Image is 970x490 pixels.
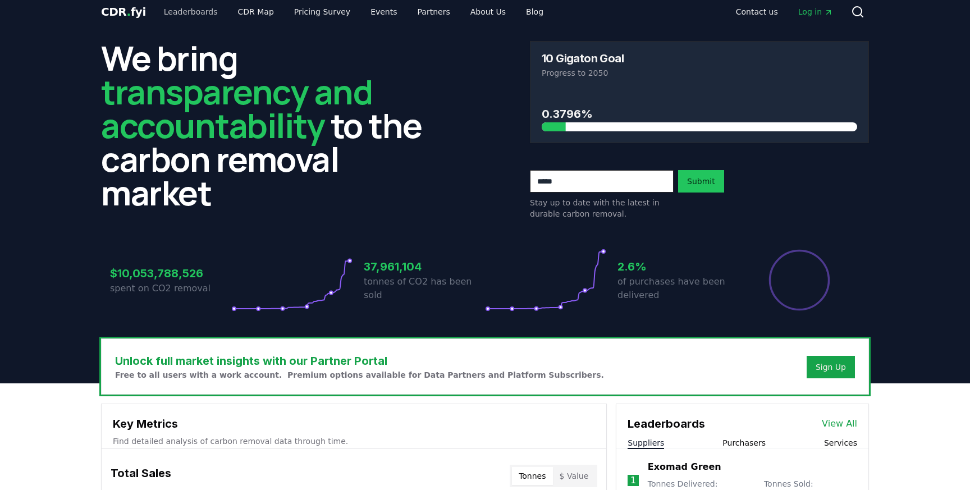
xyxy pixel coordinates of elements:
[110,265,231,282] h3: $10,053,788,526
[816,361,846,373] a: Sign Up
[517,2,552,22] a: Blog
[362,2,406,22] a: Events
[127,5,131,19] span: .
[115,369,604,381] p: Free to all users with a work account. Premium options available for Data Partners and Platform S...
[617,258,739,275] h3: 2.6%
[110,282,231,295] p: spent on CO2 removal
[807,356,855,378] button: Sign Up
[113,436,595,447] p: Find detailed analysis of carbon removal data through time.
[617,275,739,302] p: of purchases have been delivered
[628,415,705,432] h3: Leaderboards
[111,465,171,487] h3: Total Sales
[822,417,857,431] a: View All
[630,474,636,487] p: 1
[542,53,624,64] h3: 10 Gigaton Goal
[553,467,596,485] button: $ Value
[542,67,857,79] p: Progress to 2050
[155,2,227,22] a: Leaderboards
[285,2,359,22] a: Pricing Survey
[101,68,372,148] span: transparency and accountability
[798,6,833,17] span: Log in
[229,2,283,22] a: CDR Map
[364,258,485,275] h3: 37,961,104
[542,106,857,122] h3: 0.3796%
[364,275,485,302] p: tonnes of CO2 has been sold
[648,460,721,474] a: Exomad Green
[768,249,831,312] div: Percentage of sales delivered
[789,2,842,22] a: Log in
[101,4,146,20] a: CDR.fyi
[101,41,440,209] h2: We bring to the carbon removal market
[722,437,766,448] button: Purchasers
[727,2,842,22] nav: Main
[409,2,459,22] a: Partners
[678,170,724,193] button: Submit
[727,2,787,22] a: Contact us
[155,2,552,22] nav: Main
[113,415,595,432] h3: Key Metrics
[530,197,674,219] p: Stay up to date with the latest in durable carbon removal.
[824,437,857,448] button: Services
[512,467,552,485] button: Tonnes
[115,352,604,369] h3: Unlock full market insights with our Partner Portal
[628,437,664,448] button: Suppliers
[101,5,146,19] span: CDR fyi
[461,2,515,22] a: About Us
